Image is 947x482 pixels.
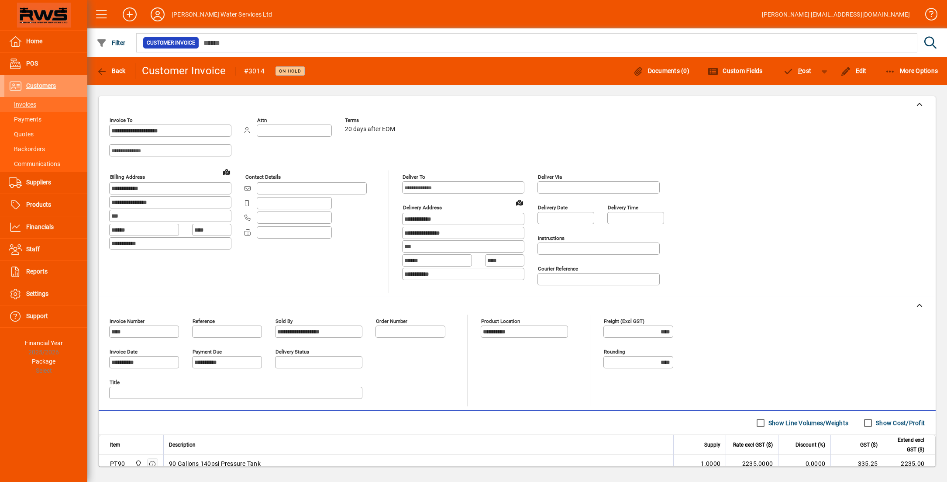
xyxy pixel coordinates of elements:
[608,205,638,211] mat-label: Delivery time
[888,435,924,454] span: Extend excl GST ($)
[147,38,195,47] span: Customer Invoice
[767,419,848,427] label: Show Line Volumes/Weights
[513,195,527,209] a: View on map
[4,305,87,327] a: Support
[26,38,42,45] span: Home
[4,97,87,112] a: Invoices
[9,116,41,123] span: Payments
[9,160,60,167] span: Communications
[96,67,126,74] span: Back
[345,118,397,123] span: Terms
[630,63,692,79] button: Documents (0)
[874,419,925,427] label: Show Cost/Profit
[275,349,309,355] mat-label: Delivery status
[244,64,265,78] div: #3014
[706,63,765,79] button: Custom Fields
[9,131,34,138] span: Quotes
[4,142,87,156] a: Backorders
[708,67,763,74] span: Custom Fields
[32,358,55,365] span: Package
[4,31,87,52] a: Home
[26,223,54,230] span: Financials
[4,283,87,305] a: Settings
[110,440,121,450] span: Item
[860,440,878,450] span: GST ($)
[4,239,87,260] a: Staff
[220,165,234,179] a: View on map
[4,156,87,171] a: Communications
[538,235,565,241] mat-label: Instructions
[26,82,56,89] span: Customers
[403,174,425,180] mat-label: Deliver To
[538,174,562,180] mat-label: Deliver via
[26,312,48,319] span: Support
[885,67,938,74] span: More Options
[26,246,40,253] span: Staff
[4,216,87,238] a: Financials
[87,63,135,79] app-page-header-button: Back
[798,67,802,74] span: P
[840,67,867,74] span: Edit
[778,455,830,472] td: 0.0000
[9,101,36,108] span: Invoices
[110,379,120,385] mat-label: Title
[4,112,87,127] a: Payments
[919,2,936,30] a: Knowledge Base
[838,63,869,79] button: Edit
[275,318,293,324] mat-label: Sold by
[604,318,644,324] mat-label: Freight (excl GST)
[538,266,578,272] mat-label: Courier Reference
[279,68,301,74] span: On hold
[4,53,87,75] a: POS
[110,318,145,324] mat-label: Invoice number
[172,7,272,21] div: [PERSON_NAME] Water Services Ltd
[257,117,267,123] mat-label: Attn
[376,318,407,324] mat-label: Order number
[9,146,45,153] span: Backorders
[762,7,910,21] div: [PERSON_NAME] [EMAIL_ADDRESS][DOMAIN_NAME]
[26,268,48,275] span: Reports
[25,340,63,347] span: Financial Year
[116,7,144,22] button: Add
[110,117,133,123] mat-label: Invoice To
[26,201,51,208] span: Products
[110,459,125,468] div: PT90
[144,7,172,22] button: Profile
[604,349,625,355] mat-label: Rounding
[731,459,773,468] div: 2235.0000
[4,261,87,283] a: Reports
[26,60,38,67] span: POS
[94,35,128,51] button: Filter
[169,459,261,468] span: 90 Gallons 140psi Pressure Tank
[133,459,143,468] span: Otorohanga
[4,127,87,142] a: Quotes
[142,64,226,78] div: Customer Invoice
[26,179,51,186] span: Suppliers
[481,318,520,324] mat-label: Product location
[94,63,128,79] button: Back
[193,349,222,355] mat-label: Payment due
[830,455,883,472] td: 335.25
[169,440,196,450] span: Description
[538,205,568,211] mat-label: Delivery date
[193,318,215,324] mat-label: Reference
[883,455,935,472] td: 2235.00
[783,67,812,74] span: ost
[633,67,689,74] span: Documents (0)
[883,63,940,79] button: More Options
[4,194,87,216] a: Products
[779,63,816,79] button: Post
[26,290,48,297] span: Settings
[704,440,720,450] span: Supply
[345,126,395,133] span: 20 days after EOM
[795,440,825,450] span: Discount (%)
[110,349,138,355] mat-label: Invoice date
[733,440,773,450] span: Rate excl GST ($)
[4,172,87,194] a: Suppliers
[96,39,126,46] span: Filter
[701,459,721,468] span: 1.0000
